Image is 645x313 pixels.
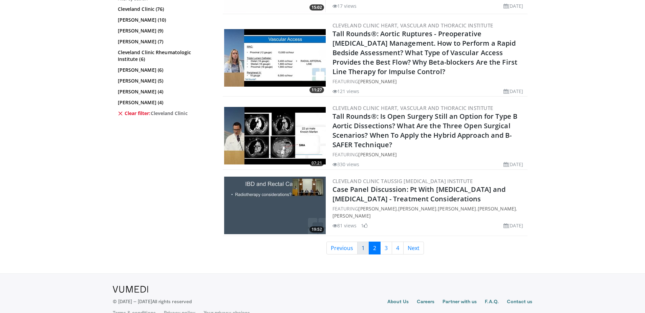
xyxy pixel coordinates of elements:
[332,222,357,229] li: 81 views
[118,110,211,117] a: Clear filter:Cleveland Clinic
[309,160,324,166] span: 07:21
[309,226,324,232] span: 19:52
[332,78,526,85] div: FEATURING
[398,205,436,212] a: [PERSON_NAME]
[358,151,396,158] a: [PERSON_NAME]
[503,161,523,168] li: [DATE]
[118,88,211,95] a: [PERSON_NAME] (4)
[403,242,424,254] a: Next
[224,107,326,164] a: 07:21
[332,185,506,203] a: Case Panel Discussion: Pt With [MEDICAL_DATA] and [MEDICAL_DATA] - Treatment Considerations
[223,242,528,254] nav: Search results pages
[438,205,476,212] a: [PERSON_NAME]
[358,78,396,85] a: [PERSON_NAME]
[443,298,477,306] a: Partner with us
[358,205,396,212] a: [PERSON_NAME]
[332,22,493,29] a: Cleveland Clinic Heart, Vascular and Thoracic Institute
[118,6,211,13] a: Cleveland Clinic (76)
[113,298,192,305] p: © [DATE] – [DATE]
[309,87,324,93] span: 11:27
[332,213,371,219] a: [PERSON_NAME]
[309,4,324,10] span: 15:02
[503,222,523,229] li: [DATE]
[224,29,326,87] a: 11:27
[332,29,518,76] a: Tall Rounds®: Aortic Ruptures - Preoperative [MEDICAL_DATA] Management. How to Perform a Rapid Be...
[503,2,523,9] li: [DATE]
[118,99,211,106] a: [PERSON_NAME] (4)
[332,88,360,95] li: 121 views
[326,242,358,254] a: Previous
[332,161,360,168] li: 330 views
[224,177,326,234] a: 19:52
[118,38,211,45] a: [PERSON_NAME] (7)
[118,27,211,34] a: [PERSON_NAME] (9)
[332,151,526,158] div: FEATURING
[151,110,188,117] span: Cleveland Clinic
[392,242,404,254] a: 4
[507,298,533,306] a: Contact us
[113,286,148,293] img: VuMedi Logo
[118,49,211,63] a: Cleveland Clinic Rheumatologic Institute (6)
[485,298,498,306] a: F.A.Q.
[118,77,211,84] a: [PERSON_NAME] (5)
[357,242,369,254] a: 1
[332,112,518,149] a: Tall Rounds®: Is Open Surgery Still an Option for Type B Aortic Dissections? What Are the Three O...
[387,298,409,306] a: About Us
[332,178,473,184] a: Cleveland Clinic Taussig [MEDICAL_DATA] Institute
[478,205,516,212] a: [PERSON_NAME]
[503,88,523,95] li: [DATE]
[224,177,326,234] img: ea79764d-8f79-41d9-9bb7-0549dac1bdb2.300x170_q85_crop-smart_upscale.jpg
[332,105,493,111] a: Cleveland Clinic Heart, Vascular and Thoracic Institute
[118,17,211,23] a: [PERSON_NAME] (10)
[152,298,192,304] span: All rights reserved
[332,2,357,9] li: 17 views
[224,29,326,87] img: d0f9b2e0-6acc-427d-81b9-c4ef3d99834b.300x170_q85_crop-smart_upscale.jpg
[332,205,526,219] div: FEATURING , , , ,
[369,242,381,254] a: 2
[380,242,392,254] a: 3
[224,107,326,164] img: 5a9d5fb9-21c5-4053-825d-2b7a83ca7987.300x170_q85_crop-smart_upscale.jpg
[417,298,435,306] a: Careers
[361,222,368,229] li: 1
[118,67,211,73] a: [PERSON_NAME] (6)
